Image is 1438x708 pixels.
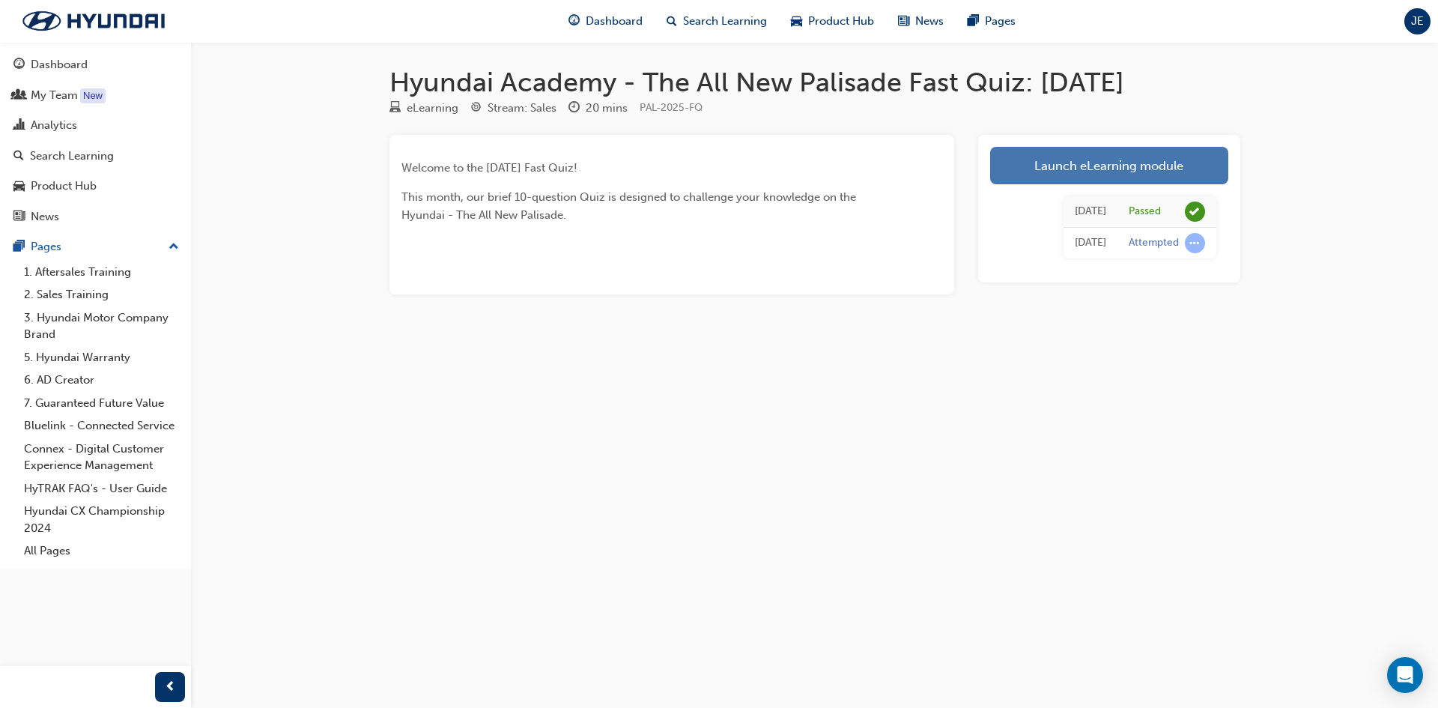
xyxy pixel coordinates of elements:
[956,6,1028,37] a: pages-iconPages
[31,56,88,73] div: Dashboard
[31,178,97,195] div: Product Hub
[18,346,185,369] a: 5. Hyundai Warranty
[667,12,677,31] span: search-icon
[7,5,180,37] img: Trak
[470,99,556,118] div: Stream
[18,306,185,346] a: 3. Hyundai Motor Company Brand
[898,12,909,31] span: news-icon
[1129,205,1161,219] div: Passed
[886,6,956,37] a: news-iconNews
[13,211,25,224] span: news-icon
[556,6,655,37] a: guage-iconDashboard
[401,190,859,222] span: This month, our brief 10-question Quiz is designed to challenge your knowledge on the Hyundai - T...
[6,203,185,231] a: News
[6,172,185,200] a: Product Hub
[18,539,185,563] a: All Pages
[990,147,1228,184] a: Launch eLearning module
[18,500,185,539] a: Hyundai CX Championship 2024
[13,119,25,133] span: chart-icon
[18,392,185,415] a: 7. Guaranteed Future Value
[31,87,78,104] div: My Team
[13,58,25,72] span: guage-icon
[968,12,979,31] span: pages-icon
[6,48,185,233] button: DashboardMy TeamAnalyticsSearch LearningProduct HubNews
[683,13,767,30] span: Search Learning
[1185,202,1205,222] span: learningRecordVerb_PASS-icon
[18,438,185,477] a: Connex - Digital Customer Experience Management
[915,13,944,30] span: News
[6,112,185,139] a: Analytics
[985,13,1016,30] span: Pages
[6,233,185,261] button: Pages
[18,477,185,500] a: HyTRAK FAQ's - User Guide
[488,100,556,117] div: Stream: Sales
[1387,657,1423,693] div: Open Intercom Messenger
[1075,235,1106,252] div: Wed Oct 01 2025 10:19:17 GMT+1000 (Australian Eastern Standard Time)
[18,283,185,306] a: 2. Sales Training
[1411,13,1424,30] span: JE
[169,237,179,257] span: up-icon
[13,240,25,254] span: pages-icon
[808,13,874,30] span: Product Hub
[389,66,1240,99] h1: Hyundai Academy - The All New Palisade Fast Quiz: [DATE]
[6,51,185,79] a: Dashboard
[13,150,24,163] span: search-icon
[13,180,25,193] span: car-icon
[80,88,106,103] div: Tooltip anchor
[401,161,577,175] span: Welcome to the [DATE] Fast Quiz!
[31,117,77,134] div: Analytics
[586,100,628,117] div: 20 mins
[13,89,25,103] span: people-icon
[31,238,61,255] div: Pages
[1185,233,1205,253] span: learningRecordVerb_ATTEMPT-icon
[31,208,59,226] div: News
[18,414,185,438] a: Bluelink - Connected Service
[389,99,458,118] div: Type
[568,12,580,31] span: guage-icon
[1075,203,1106,220] div: Wed Oct 01 2025 10:26:29 GMT+1000 (Australian Eastern Standard Time)
[389,102,401,115] span: learningResourceType_ELEARNING-icon
[165,678,176,697] span: prev-icon
[568,99,628,118] div: Duration
[6,142,185,170] a: Search Learning
[586,13,643,30] span: Dashboard
[1129,236,1179,250] div: Attempted
[1404,8,1431,34] button: JE
[30,148,114,165] div: Search Learning
[568,102,580,115] span: clock-icon
[470,102,482,115] span: target-icon
[18,369,185,392] a: 6. AD Creator
[655,6,779,37] a: search-iconSearch Learning
[18,261,185,284] a: 1. Aftersales Training
[640,101,703,114] span: Learning resource code
[407,100,458,117] div: eLearning
[6,82,185,109] a: My Team
[791,12,802,31] span: car-icon
[779,6,886,37] a: car-iconProduct Hub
